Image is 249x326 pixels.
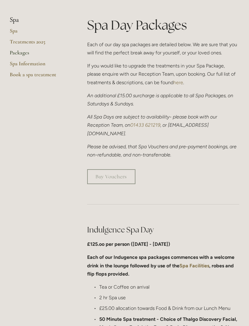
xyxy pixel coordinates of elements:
em: Please be advised, that Spa Vouchers and pre-payment bookings, are non-refundable, and non-transf... [87,144,238,158]
a: Buy Vouchers [87,169,135,184]
p: 2 hr Spa use [99,293,239,302]
h1: Spa Day Packages [87,16,239,34]
a: Spa Information [10,60,68,71]
a: 01433 621219 [130,122,160,128]
p: £25.00 allocation towards Food & Drink from our Lunch Menu [99,304,239,312]
a: Book a spa treatment [10,71,68,82]
h2: Indulgence Spa Day [87,225,239,235]
strong: , robes and flip flops provided. [87,263,235,277]
p: Tea or Coffee on arrival [99,283,239,291]
a: here [173,80,183,85]
em: An additional £15.00 surcharge is applicable to all Spa Packages, on Saturdays & Sundays. [87,93,234,107]
li: Spa [10,16,68,24]
p: Each of our day spa packages are detailed below. We are sure that you will find the perfect break... [87,40,239,57]
a: Packages [10,49,68,60]
p: If you would like to upgrade the treatments in your Spa Package, please enquire with our Receptio... [87,62,239,87]
a: Treatments 2025 [10,38,68,49]
a: Spa [10,27,68,38]
a: Spa Facilities [179,263,209,269]
em: All Spa Days are subject to availability- please book with our Reception Team, on , or [EMAIL_ADD... [87,114,218,136]
strong: Each of our Indugence spa packages commences with a welcome drink in the lounge followed by use o... [87,254,236,268]
strong: £125.oo per person ([DATE] - [DATE]) [87,241,170,247]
